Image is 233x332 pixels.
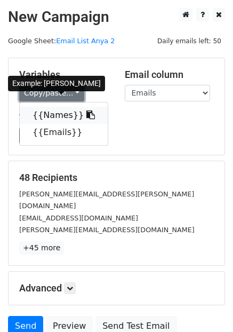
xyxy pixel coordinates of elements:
h5: Variables [19,69,109,81]
h5: 48 Recipients [19,172,214,184]
small: Google Sheet: [8,37,115,45]
a: {{Names}} [20,107,108,124]
h5: Advanced [19,282,214,294]
a: {{Emails}} [20,124,108,141]
small: [EMAIL_ADDRESS][DOMAIN_NAME] [19,214,138,222]
iframe: Chat Widget [180,281,233,332]
h2: New Campaign [8,8,225,26]
a: +45 more [19,241,64,255]
h5: Email column [125,69,214,81]
div: Example: [PERSON_NAME] [8,76,105,91]
span: Daily emails left: 50 [154,35,225,47]
small: [PERSON_NAME][EMAIL_ADDRESS][PERSON_NAME][DOMAIN_NAME] [19,190,194,210]
a: Daily emails left: 50 [154,37,225,45]
a: Email List Anya 2 [56,37,115,45]
small: [PERSON_NAME][EMAIL_ADDRESS][DOMAIN_NAME] [19,226,195,234]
